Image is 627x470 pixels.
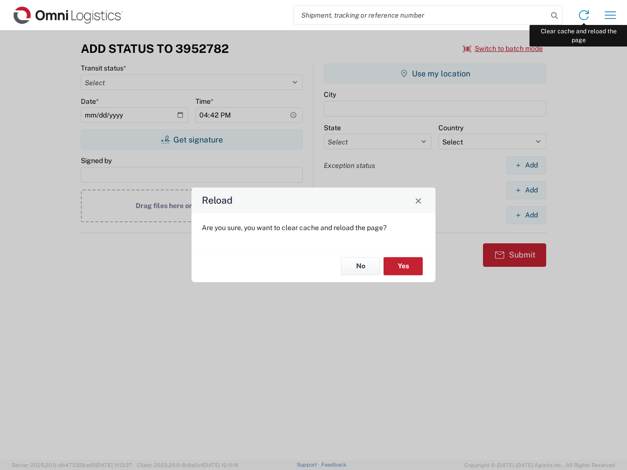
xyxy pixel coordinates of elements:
h4: Reload [202,193,233,208]
button: No [341,257,380,275]
button: Close [411,193,425,207]
input: Shipment, tracking or reference number [294,6,548,24]
button: Yes [384,257,423,275]
p: Are you sure, you want to clear cache and reload the page? [202,223,425,232]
